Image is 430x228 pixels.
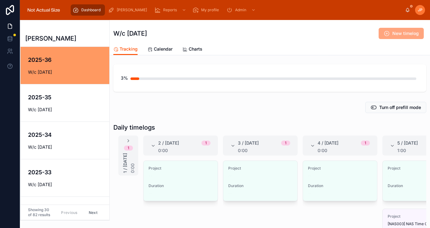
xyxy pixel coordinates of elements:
div: 1 [365,141,366,146]
a: 2025-34W/c [DATE] [21,121,109,159]
span: Charts [189,46,202,52]
span: Admin [235,7,246,12]
h4: 2025-35 [28,93,110,102]
a: Tracking [113,43,138,55]
span: 1 / [DATE] [122,153,128,173]
span: -- [149,173,152,178]
div: 3% [121,72,128,84]
a: Dashboard [71,4,105,16]
span: -- [308,191,312,196]
span: Dashboard [81,7,101,12]
a: 2025-35W/c [DATE] [21,84,109,121]
span: Duration [308,183,372,188]
h1: [PERSON_NAME] [25,34,76,43]
span: Showing 30 of 82 results [28,207,52,217]
span: -- [388,191,391,196]
span: -- [228,191,232,196]
span: Project [308,166,372,171]
span: My profile [201,7,219,12]
span: W/c [DATE] [28,107,110,113]
span: W/c [DATE] [28,181,110,188]
img: App logo [25,5,63,15]
h4: 2025-36 [28,56,110,64]
a: Charts [182,43,202,56]
span: -- [308,173,312,178]
div: 1 [285,141,286,146]
span: Turn off prefill mode [379,104,421,111]
span: 2 / [DATE] [158,140,179,146]
span: W/c [DATE] [28,144,110,150]
div: 1 [128,146,129,151]
div: 0:00 [158,148,210,153]
span: W/c [DATE] [28,69,110,75]
h1: Daily timelogs [113,123,155,132]
span: Duration [228,183,292,188]
span: Tracking [120,46,138,52]
a: Admin [224,4,259,16]
h1: W/c [DATE] [113,29,147,38]
div: 1 [205,141,207,146]
span: [PERSON_NAME] [117,7,147,12]
a: My profile [191,4,223,16]
span: 4 / [DATE] [318,140,338,146]
span: 3 / [DATE] [238,140,259,146]
button: Next [84,208,102,217]
span: 5 / [DATE] [397,140,418,146]
div: scrollable content [68,3,405,17]
a: 2025-36W/c [DATE] [21,47,109,84]
a: [PERSON_NAME] [106,4,151,16]
div: 0:00 [238,148,290,153]
h4: 2025-33 [28,168,110,176]
a: Calendar [148,43,172,56]
h4: 2025-34 [28,131,110,139]
div: 0:00 [318,148,370,153]
span: Project [149,166,213,171]
span: Calendar [154,46,172,52]
span: JP [418,7,423,12]
span: Reports [163,7,177,12]
span: -- [228,173,232,178]
a: 2025-33W/c [DATE] [21,159,109,196]
button: Turn off prefill mode [365,102,426,113]
a: Reports [153,4,189,16]
span: -- [388,173,391,178]
div: 0:00 [130,153,136,173]
span: Project [228,166,292,171]
span: Duration [149,183,213,188]
span: -- [149,191,152,196]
